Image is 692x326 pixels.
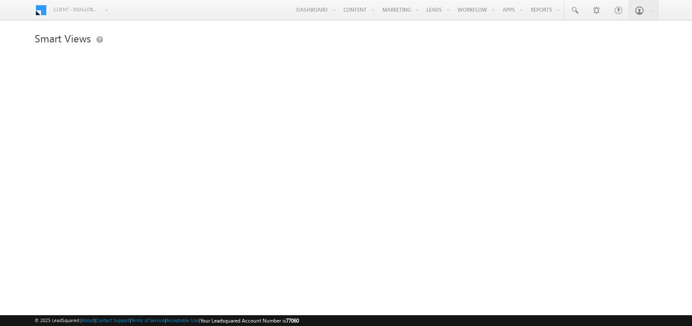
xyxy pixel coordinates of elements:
a: Acceptable Use [166,317,199,323]
a: Terms of Service [131,317,165,323]
span: Your Leadsquared Account Number is [200,317,299,324]
a: Contact Support [96,317,130,323]
a: About [82,317,94,323]
span: © 2025 LeadSquared | | | | | [35,316,299,325]
span: Client - indglobal1 (77060) [54,5,99,14]
span: 77060 [286,317,299,324]
span: Smart Views [35,31,91,45]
